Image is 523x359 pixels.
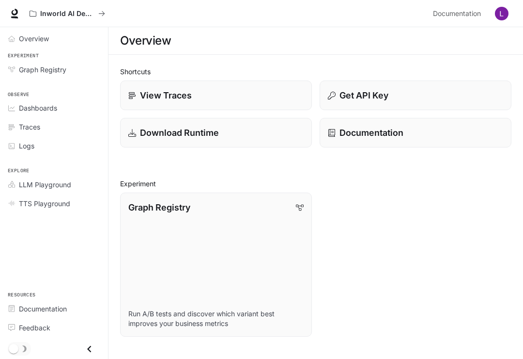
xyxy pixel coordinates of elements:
[120,31,171,50] h1: Overview
[495,7,508,20] img: User avatar
[320,118,511,147] a: Documentation
[4,195,104,212] a: TTS Playground
[4,61,104,78] a: Graph Registry
[120,66,511,77] h2: Shortcuts
[4,118,104,135] a: Traces
[128,309,304,328] p: Run A/B tests and discover which variant best improves your business metrics
[9,343,18,354] span: Dark mode toggle
[4,30,104,47] a: Overview
[4,99,104,116] a: Dashboards
[120,193,312,337] a: Graph RegistryRun A/B tests and discover which variant best improves your business metrics
[4,319,104,336] a: Feedback
[339,126,403,139] p: Documentation
[19,103,57,113] span: Dashboards
[19,179,71,190] span: LLM Playground
[19,323,50,333] span: Feedback
[140,89,192,102] p: View Traces
[120,118,312,147] a: Download Runtime
[120,81,312,110] a: View Traces
[4,176,104,193] a: LLM Playground
[19,304,67,314] span: Documentation
[492,4,511,23] button: User avatar
[19,198,70,209] span: TTS Playground
[25,4,109,23] button: All workspaces
[78,339,100,359] button: Close drawer
[320,81,511,110] button: Get API Key
[19,65,66,75] span: Graph Registry
[120,179,511,189] h2: Experiment
[4,137,104,154] a: Logs
[140,126,219,139] p: Download Runtime
[128,201,190,214] p: Graph Registry
[19,33,49,44] span: Overview
[40,10,94,18] p: Inworld AI Demos
[4,300,104,317] a: Documentation
[19,122,40,132] span: Traces
[339,89,388,102] p: Get API Key
[19,141,34,151] span: Logs
[429,4,488,23] a: Documentation
[433,8,481,20] span: Documentation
